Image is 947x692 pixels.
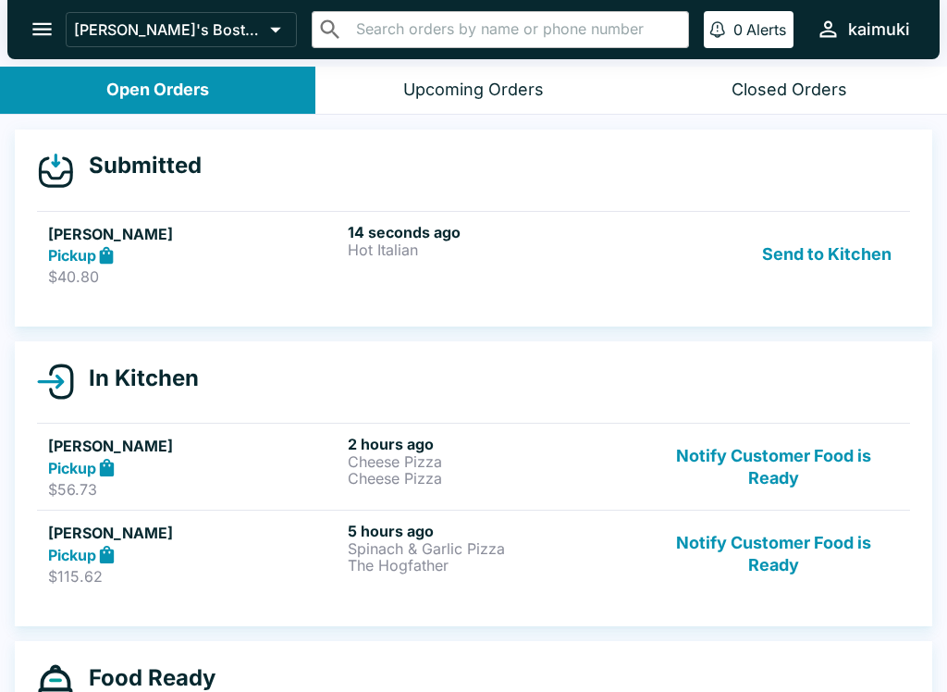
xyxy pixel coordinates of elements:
[48,223,340,245] h5: [PERSON_NAME]
[648,435,899,499] button: Notify Customer Food is Ready
[348,241,640,258] p: Hot Italian
[48,267,340,286] p: $40.80
[48,567,340,586] p: $115.62
[48,459,96,477] strong: Pickup
[348,453,640,470] p: Cheese Pizza
[66,12,297,47] button: [PERSON_NAME]'s Boston Pizza
[848,19,910,41] div: kaimuki
[74,365,199,392] h4: In Kitchen
[37,510,910,597] a: [PERSON_NAME]Pickup$115.625 hours agoSpinach & Garlic PizzaThe HogfatherNotify Customer Food is R...
[106,80,209,101] div: Open Orders
[348,223,640,241] h6: 14 seconds ago
[733,20,743,39] p: 0
[348,470,640,487] p: Cheese Pizza
[732,80,847,101] div: Closed Orders
[648,522,899,586] button: Notify Customer Food is Ready
[18,6,66,53] button: open drawer
[755,223,899,287] button: Send to Kitchen
[808,9,917,49] button: kaimuki
[48,546,96,564] strong: Pickup
[74,20,263,39] p: [PERSON_NAME]'s Boston Pizza
[348,435,640,453] h6: 2 hours ago
[348,540,640,557] p: Spinach & Garlic Pizza
[348,522,640,540] h6: 5 hours ago
[48,246,96,265] strong: Pickup
[37,423,910,510] a: [PERSON_NAME]Pickup$56.732 hours agoCheese PizzaCheese PizzaNotify Customer Food is Ready
[351,17,681,43] input: Search orders by name or phone number
[48,480,340,499] p: $56.73
[74,152,202,179] h4: Submitted
[48,435,340,457] h5: [PERSON_NAME]
[746,20,786,39] p: Alerts
[37,211,910,298] a: [PERSON_NAME]Pickup$40.8014 seconds agoHot ItalianSend to Kitchen
[74,664,215,692] h4: Food Ready
[348,557,640,574] p: The Hogfather
[48,522,340,544] h5: [PERSON_NAME]
[403,80,544,101] div: Upcoming Orders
